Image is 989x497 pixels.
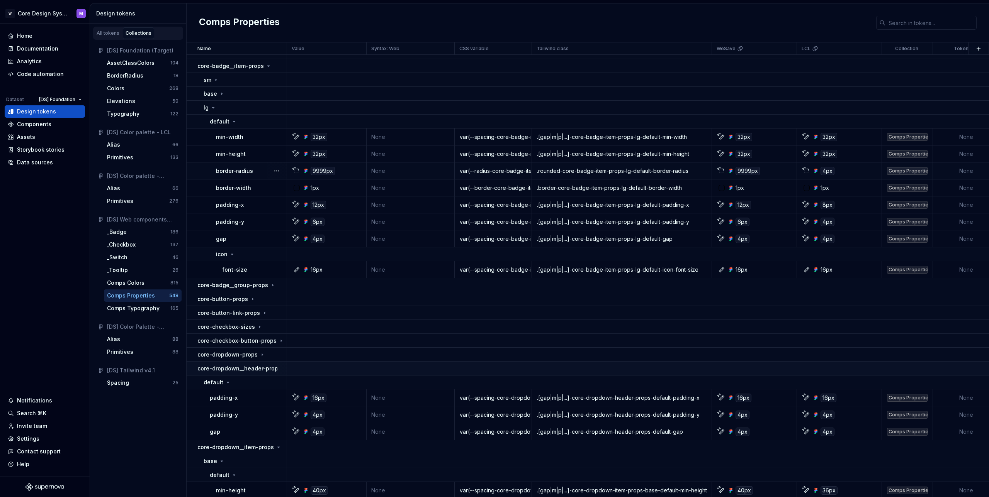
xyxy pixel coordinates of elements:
[210,411,238,419] p: padding-y
[104,346,182,358] button: Primitives88
[172,267,178,273] div: 26
[895,46,918,52] p: Collection
[170,305,178,311] div: 165
[367,162,455,179] td: None
[107,228,127,236] div: _Badge
[887,133,928,141] div: Comps Properties
[311,235,325,243] div: 4px
[104,182,182,194] button: Alias66
[104,289,182,302] a: Comps Properties548
[104,151,182,164] button: Primitives133
[170,242,178,248] div: 137
[537,46,569,52] p: Tailwind class
[173,73,178,79] div: 18
[197,62,264,70] p: core-badge__item-props
[39,96,75,103] span: [DS] Foundation
[96,10,183,17] div: Design tokens
[532,133,711,141] div: .[gap|m|p|...]-core-badge-item-props-lg-default-min-width
[204,457,217,465] p: base
[821,167,834,175] div: 4px
[107,85,124,92] div: Colors
[107,304,160,312] div: Comps Typography
[107,141,120,149] div: Alias
[104,108,182,120] button: Typography122
[104,238,182,251] button: _Checkbox137
[104,82,182,95] a: Colors268
[532,487,711,494] div: .[gap|m|p|...]-core-dropdown-item-props-base-default-min-height
[887,266,928,274] div: Comps Properties
[169,292,178,299] div: 548
[107,184,120,192] div: Alias
[25,483,64,491] a: Supernova Logo
[197,351,258,358] p: core-dropdown-props
[371,46,399,52] p: Syntax: Web
[459,46,489,52] p: CSS variable
[204,76,211,84] p: sm
[5,55,85,68] a: Analytics
[367,145,455,162] td: None
[204,90,217,98] p: base
[367,261,455,278] td: None
[172,336,178,342] div: 88
[104,277,182,289] a: Comps Colors815
[17,146,65,154] div: Storybook stories
[107,335,120,343] div: Alias
[736,150,752,158] div: 32px
[455,133,531,141] div: var(--spacing-core-badge-item-props-lg-default-min-width)
[222,266,247,274] p: font-size
[107,59,155,67] div: AssetClassColors
[887,235,928,243] div: Comps Properties
[954,46,977,52] p: Token set
[821,266,833,274] div: 16px
[104,264,182,276] button: _Tooltip26
[821,394,836,402] div: 16px
[17,448,61,455] div: Contact support
[104,95,182,107] button: Elevations50
[104,333,182,345] button: Alias88
[104,195,182,207] button: Primitives276
[17,159,53,166] div: Data sources
[126,30,151,36] div: Collections
[216,487,246,494] p: min-height
[104,302,182,314] a: Comps Typography165
[532,235,711,243] div: .[gap|m|p|...]-core-badge-item-props-lg-default-gap
[17,435,39,443] div: Settings
[532,428,711,436] div: .[gap|m|p|...]-core-dropdown-header-props-default-gap
[170,280,178,286] div: 815
[204,379,223,386] p: default
[107,279,144,287] div: Comps Colors
[5,156,85,169] a: Data sources
[821,201,834,209] div: 8px
[107,172,178,180] div: [DS] Color palette - WeSave
[821,235,834,243] div: 4px
[455,266,531,274] div: var(--spacing-core-badge-item-props-lg-default-icon-font-size)
[455,487,531,494] div: var(--spacing-core-dropdown-item-props-base-default-min-height)
[885,16,977,30] input: Search in tokens...
[172,142,178,148] div: 66
[107,292,155,299] div: Comps Properties
[532,394,711,402] div: .[gap|m|p|...]-core-dropdown-header-props-default-padding-x
[887,428,928,436] div: Comps Properties
[455,394,531,402] div: var(--spacing-core-dropdown-header-props-default-padding-x)
[887,167,928,175] div: Comps Properties
[172,349,178,355] div: 88
[311,428,325,436] div: 4px
[5,407,85,419] button: Search ⌘K
[887,184,928,192] div: Comps Properties
[17,133,35,141] div: Assets
[736,411,749,419] div: 4px
[455,411,531,419] div: var(--spacing-core-dropdown-header-props-default-padding-y)
[455,201,531,209] div: var(--spacing-core-badge-item-props-lg-default-padding-x)
[455,184,531,192] div: var(--border-core-badge-item-props-lg-default-border-width)
[532,150,711,158] div: .[gap|m|p|...]-core-badge-item-props-lg-default-min-height
[736,428,749,436] div: 4px
[104,377,182,389] a: Spacing25
[821,486,838,495] div: 36px
[5,30,85,42] a: Home
[821,184,829,192] div: 1px
[17,32,32,40] div: Home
